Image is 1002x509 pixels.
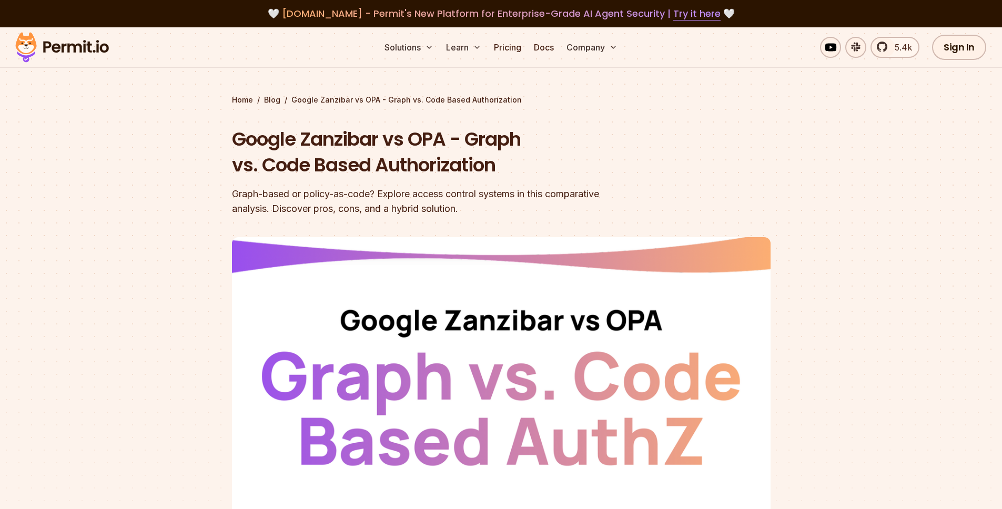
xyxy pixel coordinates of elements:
div: 🤍 🤍 [25,6,977,21]
a: 5.4k [871,37,919,58]
a: Pricing [490,37,525,58]
button: Learn [442,37,485,58]
a: Try it here [673,7,721,21]
a: Docs [530,37,558,58]
span: [DOMAIN_NAME] - Permit's New Platform for Enterprise-Grade AI Agent Security | [282,7,721,20]
button: Solutions [380,37,438,58]
h1: Google Zanzibar vs OPA - Graph vs. Code Based Authorization [232,126,636,178]
img: Permit logo [11,29,114,65]
a: Blog [264,95,280,105]
button: Company [562,37,622,58]
a: Home [232,95,253,105]
span: 5.4k [888,41,912,54]
div: / / [232,95,771,105]
a: Sign In [932,35,986,60]
div: Graph-based or policy-as-code? Explore access control systems in this comparative analysis. Disco... [232,187,636,216]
